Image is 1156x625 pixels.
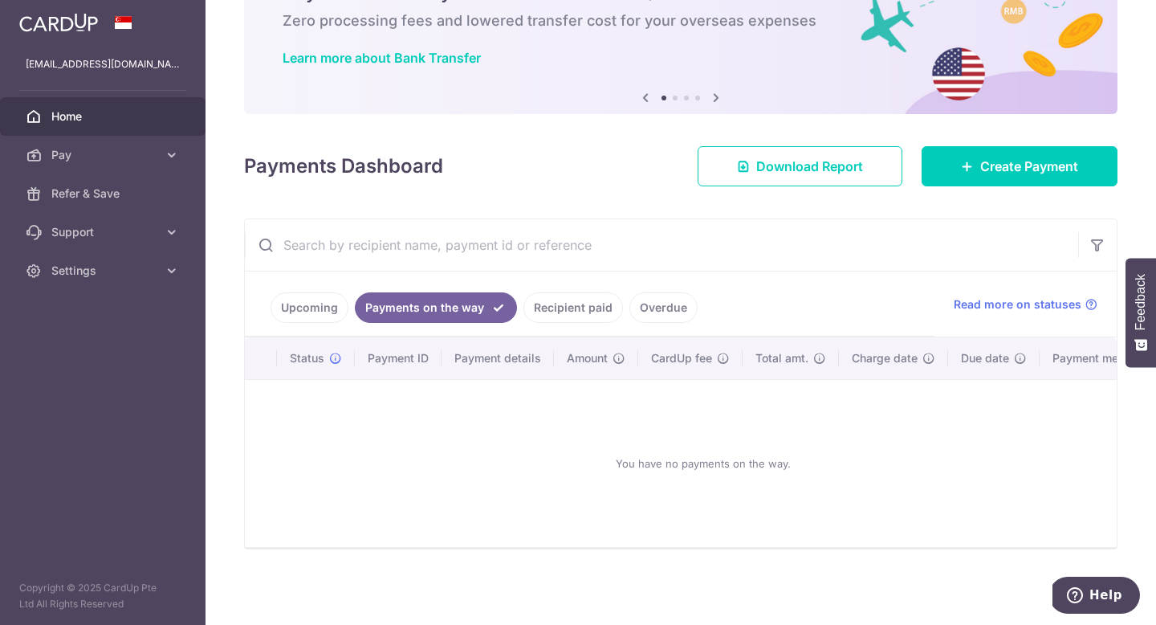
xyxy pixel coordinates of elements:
[954,296,1097,312] a: Read more on statuses
[264,393,1142,534] div: You have no payments on the way.
[852,350,918,366] span: Charge date
[442,337,554,379] th: Payment details
[244,152,443,181] h4: Payments Dashboard
[1052,577,1140,617] iframe: Opens a widget where you can find more information
[290,350,324,366] span: Status
[567,350,608,366] span: Amount
[698,146,902,186] a: Download Report
[19,13,98,32] img: CardUp
[1125,258,1156,367] button: Feedback - Show survey
[51,224,157,240] span: Support
[51,147,157,163] span: Pay
[651,350,712,366] span: CardUp fee
[756,157,863,176] span: Download Report
[629,292,698,323] a: Overdue
[755,350,808,366] span: Total amt.
[954,296,1081,312] span: Read more on statuses
[51,108,157,125] span: Home
[245,219,1078,271] input: Search by recipient name, payment id or reference
[51,263,157,279] span: Settings
[26,56,180,72] p: [EMAIL_ADDRESS][DOMAIN_NAME]
[922,146,1117,186] a: Create Payment
[1134,274,1148,330] span: Feedback
[523,292,623,323] a: Recipient paid
[961,350,1009,366] span: Due date
[283,50,481,66] a: Learn more about Bank Transfer
[283,11,1079,31] h6: Zero processing fees and lowered transfer cost for your overseas expenses
[51,186,157,202] span: Refer & Save
[355,292,517,323] a: Payments on the way
[980,157,1078,176] span: Create Payment
[271,292,348,323] a: Upcoming
[355,337,442,379] th: Payment ID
